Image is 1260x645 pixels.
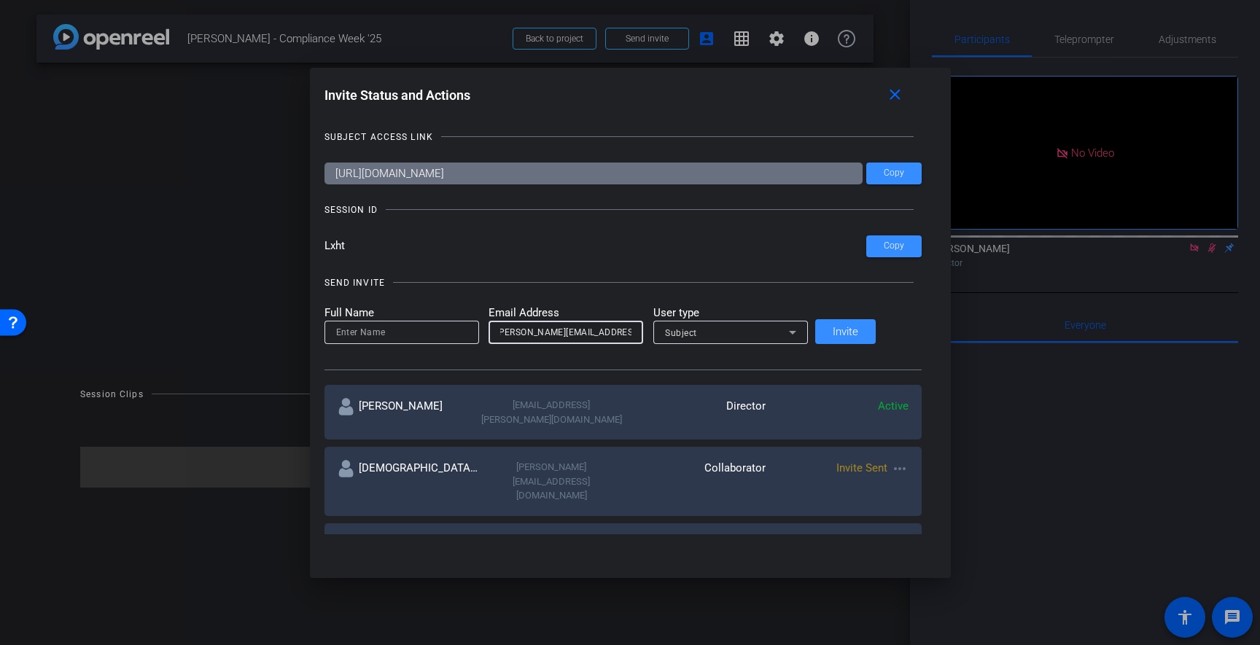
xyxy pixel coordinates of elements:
div: Director [623,398,766,426]
span: Active [878,399,909,413]
button: Copy [866,163,922,184]
div: Collaborator [623,460,766,503]
div: [PERSON_NAME][EMAIL_ADDRESS][DOMAIN_NAME] [480,460,623,503]
mat-label: Full Name [324,305,479,321]
div: [DEMOGRAPHIC_DATA][PERSON_NAME] [338,460,481,503]
span: Copy [884,241,904,251]
div: SUBJECT ACCESS LINK [324,130,433,144]
div: [PERSON_NAME] [338,398,481,426]
mat-icon: more_horiz [891,460,909,477]
div: SESSION ID [324,203,378,217]
input: Enter Email [500,324,631,341]
div: [EMAIL_ADDRESS][PERSON_NAME][DOMAIN_NAME] [480,398,623,426]
openreel-title-line: SEND INVITE [324,275,922,290]
mat-icon: close [886,86,904,104]
mat-label: Email Address [489,305,643,321]
span: Subject [665,328,697,338]
button: Copy [866,235,922,257]
div: SEND INVITE [324,275,385,290]
input: Enter Name [336,324,467,341]
span: Invite Sent [836,461,887,474]
div: Invite Status and Actions [324,82,922,109]
mat-label: User type [653,305,808,321]
span: Copy [884,168,904,179]
openreel-title-line: SUBJECT ACCESS LINK [324,130,922,144]
openreel-title-line: SESSION ID [324,203,922,217]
